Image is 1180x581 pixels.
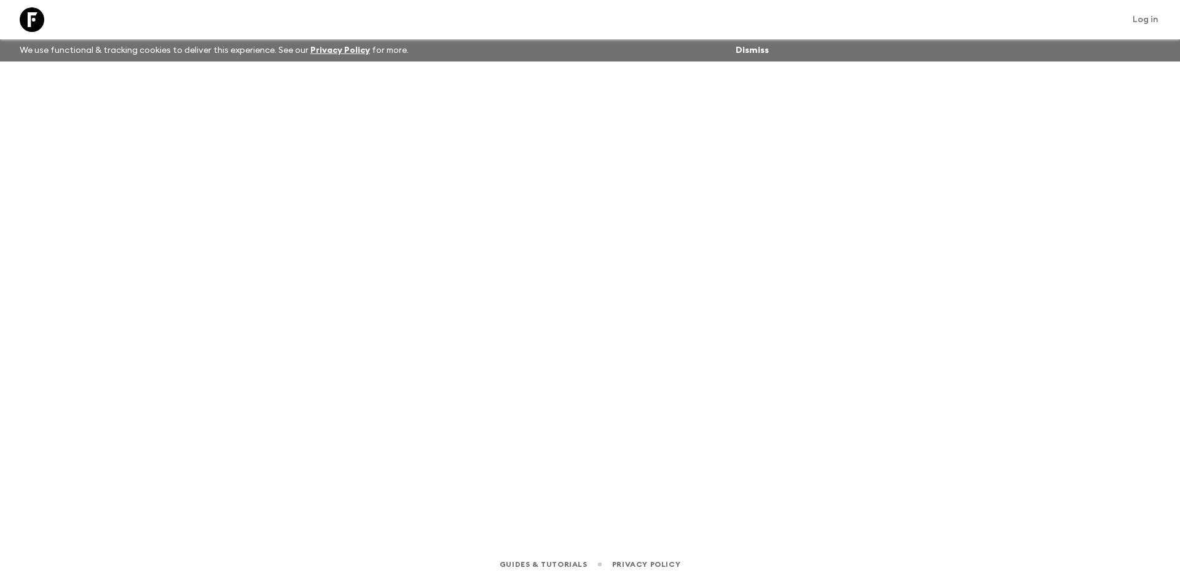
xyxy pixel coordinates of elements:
a: Log in [1126,11,1165,28]
button: Dismiss [733,42,772,59]
p: We use functional & tracking cookies to deliver this experience. See our for more. [15,39,414,61]
a: Privacy Policy [612,558,680,571]
a: Guides & Tutorials [500,558,588,571]
a: Privacy Policy [310,46,370,55]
